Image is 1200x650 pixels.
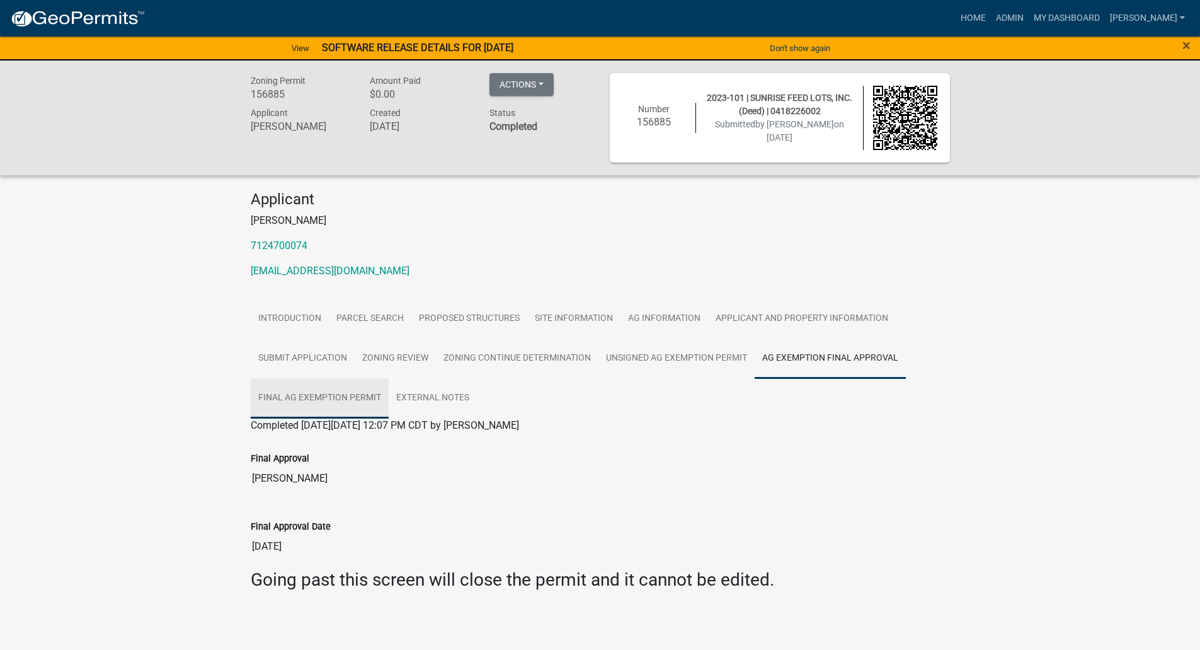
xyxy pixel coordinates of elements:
[251,108,288,118] span: Applicant
[389,378,477,419] a: External Notes
[251,569,950,591] h3: Going past this screen will close the permit and it cannot be edited.
[715,119,844,142] span: Submitted on [DATE]
[370,120,471,132] h6: [DATE]
[598,339,755,379] a: Unsigned Ag Exemption Permit
[370,76,421,86] span: Amount Paid
[765,38,835,59] button: Don't show again
[251,419,519,431] span: Completed [DATE][DATE] 12:07 PM CDT by [PERSON_NAME]
[251,190,950,209] h4: Applicant
[622,116,687,128] h6: 156885
[411,299,527,339] a: Proposed Structures
[1182,37,1191,54] span: ×
[707,93,852,116] span: 2023-101 | SUNRISE FEED LOTS, INC. (Deed) | 0418226002
[489,73,554,96] button: Actions
[251,88,351,100] h6: 156885
[1105,6,1190,30] a: [PERSON_NAME]
[287,38,314,59] a: View
[370,108,401,118] span: Created
[620,299,708,339] a: Ag Information
[355,339,436,379] a: Zoning Review
[251,339,355,379] a: Submit Application
[708,299,896,339] a: Applicant and Property Information
[1182,38,1191,53] button: Close
[755,339,906,379] a: Ag Exemption Final Approval
[755,119,834,129] span: by [PERSON_NAME]
[322,42,513,54] strong: SOFTWARE RELEASE DETAILS FOR [DATE]
[991,6,1029,30] a: Admin
[370,88,471,100] h6: $0.00
[251,299,329,339] a: Introduction
[527,299,620,339] a: Site Information
[251,265,409,277] a: [EMAIL_ADDRESS][DOMAIN_NAME]
[873,86,937,150] img: QR code
[638,104,670,114] span: Number
[251,120,351,132] h6: [PERSON_NAME]
[489,108,515,118] span: Status
[436,339,598,379] a: Zoning Continue Determination
[251,76,306,86] span: Zoning Permit
[1029,6,1105,30] a: My Dashboard
[251,213,950,228] p: [PERSON_NAME]
[251,523,331,531] label: Final Approval Date
[489,120,537,132] strong: Completed
[956,6,991,30] a: Home
[251,240,307,252] a: 7124700074
[251,455,309,463] label: Final Approval
[329,299,411,339] a: Parcel search
[251,378,389,419] a: Final Ag Exemption Permit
